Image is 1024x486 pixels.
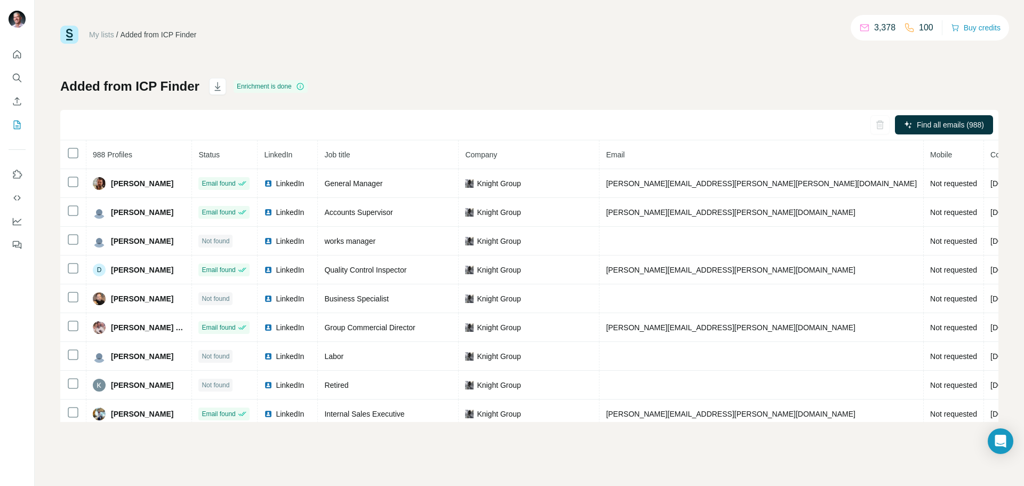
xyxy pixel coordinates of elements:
span: Email found [202,323,235,332]
span: LinkedIn [276,178,304,189]
div: Added from ICP Finder [121,29,197,40]
span: Knight Group [477,409,521,419]
img: company-logo [465,266,474,274]
img: LinkedIn logo [264,237,273,245]
span: Retired [324,381,348,389]
img: LinkedIn logo [264,208,273,217]
span: Not requested [930,381,977,389]
span: [PERSON_NAME] [111,380,173,391]
div: Open Intercom Messenger [988,428,1013,454]
button: Use Surfe on LinkedIn [9,165,26,184]
span: LinkedIn [264,150,292,159]
span: Knight Group [477,351,521,362]
span: Email found [202,409,235,419]
img: company-logo [465,323,474,332]
span: Email [606,150,625,159]
span: [PERSON_NAME][EMAIL_ADDRESS][PERSON_NAME][PERSON_NAME][DOMAIN_NAME] [606,179,917,188]
span: Not requested [930,352,977,361]
img: Avatar [93,379,106,392]
span: LinkedIn [276,322,304,333]
span: Not found [202,380,229,390]
span: Not requested [930,410,977,418]
span: [PERSON_NAME] [111,265,173,275]
span: LinkedIn [276,409,304,419]
span: Internal Sales Executive [324,410,404,418]
span: Labor [324,352,343,361]
img: Avatar [93,235,106,248]
span: Status [198,150,220,159]
span: General Manager [324,179,382,188]
img: company-logo [465,294,474,303]
span: [PERSON_NAME][EMAIL_ADDRESS][PERSON_NAME][DOMAIN_NAME] [606,208,855,217]
img: company-logo [465,179,474,188]
img: company-logo [465,237,474,245]
button: Dashboard [9,212,26,231]
span: [PERSON_NAME] [111,178,173,189]
span: works manager [324,237,375,245]
a: My lists [89,30,114,39]
span: [PERSON_NAME][EMAIL_ADDRESS][PERSON_NAME][DOMAIN_NAME] [606,410,855,418]
span: Not requested [930,323,977,332]
img: Avatar [93,206,106,219]
span: Group Commercial Director [324,323,415,332]
span: Not requested [930,294,977,303]
span: Not requested [930,179,977,188]
span: LinkedIn [276,265,304,275]
span: Knight Group [477,380,521,391]
button: Quick start [9,45,26,64]
span: Knight Group [477,293,521,304]
img: Avatar [93,177,106,190]
span: LinkedIn [276,380,304,391]
button: Find all emails (988) [895,115,993,134]
span: Business Specialist [324,294,389,303]
img: company-logo [465,352,474,361]
span: Not requested [930,266,977,274]
span: LinkedIn [276,293,304,304]
span: Accounts Supervisor [324,208,393,217]
span: Job title [324,150,350,159]
p: 100 [919,21,933,34]
img: LinkedIn logo [264,352,273,361]
p: 3,378 [874,21,895,34]
span: Mobile [930,150,952,159]
img: Avatar [93,321,106,334]
span: LinkedIn [276,207,304,218]
span: Company [465,150,497,159]
span: [PERSON_NAME][EMAIL_ADDRESS][PERSON_NAME][DOMAIN_NAME] [606,266,855,274]
span: [PERSON_NAME][EMAIL_ADDRESS][PERSON_NAME][DOMAIN_NAME] [606,323,855,332]
span: Knight Group [477,236,521,246]
img: LinkedIn logo [264,266,273,274]
span: [PERSON_NAME] [111,351,173,362]
h1: Added from ICP Finder [60,78,199,95]
img: Surfe Logo [60,26,78,44]
img: Avatar [93,408,106,420]
img: LinkedIn logo [264,381,273,389]
span: Knight Group [477,322,521,333]
img: Avatar [93,292,106,305]
span: Not requested [930,237,977,245]
img: LinkedIn logo [264,294,273,303]
span: Find all emails (988) [917,119,984,130]
span: Email found [202,265,235,275]
span: Not found [202,236,229,246]
div: Enrichment is done [234,80,308,93]
li: / [116,29,118,40]
img: LinkedIn logo [264,179,273,188]
button: Use Surfe API [9,188,26,208]
span: 988 Profiles [93,150,132,159]
img: Avatar [9,11,26,28]
span: [PERSON_NAME] [111,207,173,218]
button: Feedback [9,235,26,254]
button: Search [9,68,26,87]
span: Quality Control Inspector [324,266,406,274]
span: [PERSON_NAME] [111,409,173,419]
span: Not requested [930,208,977,217]
span: LinkedIn [276,351,304,362]
img: LinkedIn logo [264,410,273,418]
span: Knight Group [477,207,521,218]
span: Email found [202,208,235,217]
div: D [93,264,106,276]
span: LinkedIn [276,236,304,246]
span: Email found [202,179,235,188]
img: Avatar [93,350,106,363]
